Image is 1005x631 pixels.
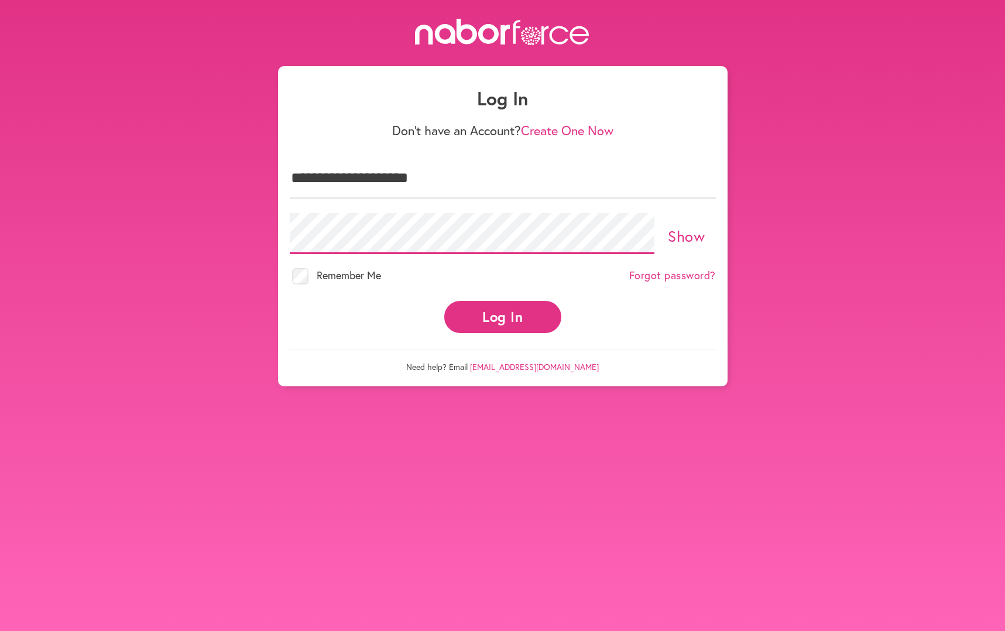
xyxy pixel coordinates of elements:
[317,268,381,282] span: Remember Me
[290,349,716,372] p: Need help? Email
[629,269,716,282] a: Forgot password?
[444,301,561,333] button: Log In
[290,87,716,109] h1: Log In
[470,361,599,372] a: [EMAIL_ADDRESS][DOMAIN_NAME]
[521,122,613,139] a: Create One Now
[290,123,716,138] p: Don't have an Account?
[668,226,705,246] a: Show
